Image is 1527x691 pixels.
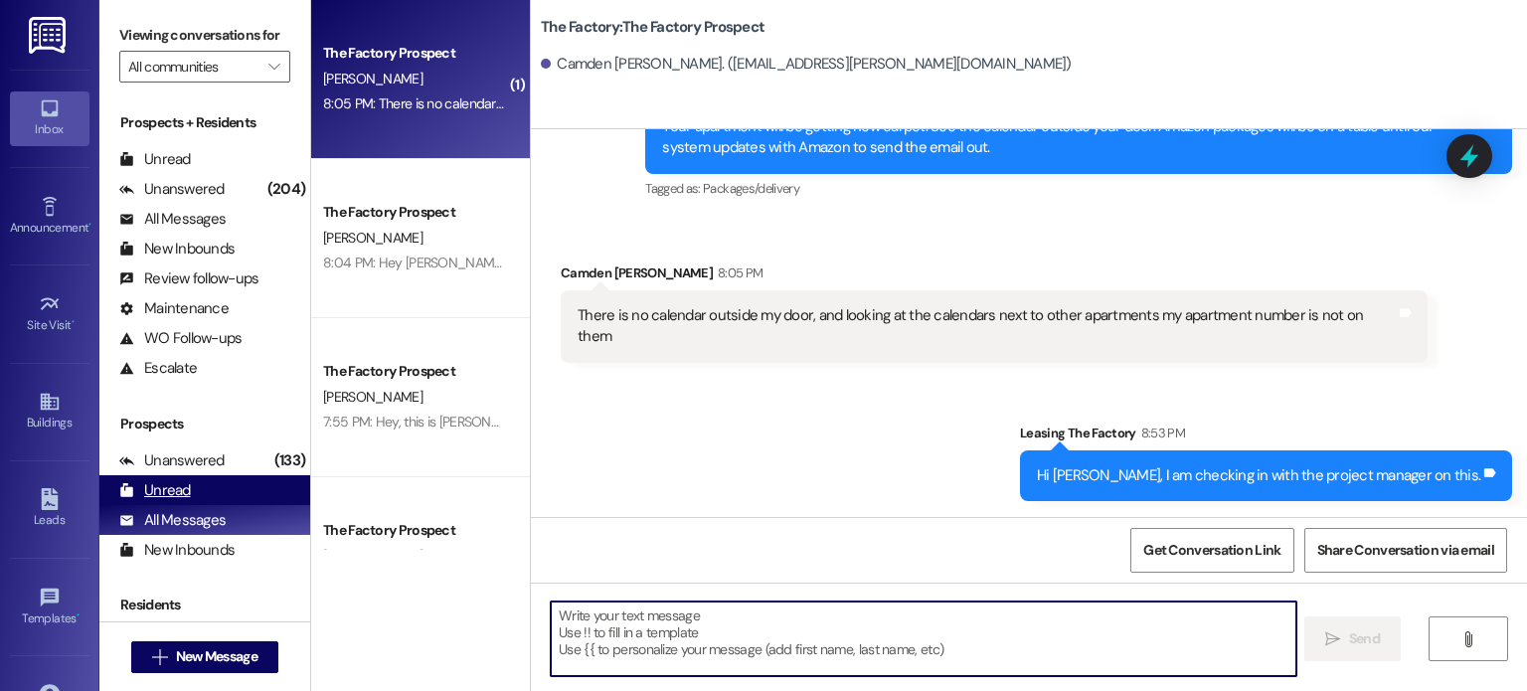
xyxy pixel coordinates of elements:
div: Unanswered [119,450,225,471]
label: Viewing conversations for [119,20,290,51]
div: WO Follow-ups [119,328,242,349]
div: Unread [119,149,191,170]
div: All Messages [119,510,226,531]
img: ResiDesk Logo [29,17,70,54]
span: [PERSON_NAME] [323,388,423,406]
span: Packages/delivery [703,180,799,197]
span: • [88,218,91,232]
div: Camden [PERSON_NAME] [561,262,1428,290]
a: Templates • [10,581,89,634]
i:  [1460,631,1475,647]
div: Leasing The Factory [1020,423,1512,450]
div: Unanswered [119,179,225,200]
div: 8:05 PM: There is no calendar outside my door, and looking at the calendars next to other apartme... [323,94,1131,112]
div: New Inbounds [119,239,235,259]
i:  [1325,631,1340,647]
div: Unread [119,480,191,501]
div: The Factory Prospect [323,520,507,541]
a: Site Visit • [10,287,89,341]
a: Leads [10,482,89,536]
span: Send [1349,628,1380,649]
span: [PERSON_NAME] [323,547,423,565]
div: Prospects [99,414,310,434]
div: 8:53 PM [1136,423,1185,443]
button: Send [1304,616,1401,661]
b: The Factory: The Factory Prospect [541,17,764,38]
i:  [152,649,167,665]
div: There is no calendar outside my door, and looking at the calendars next to other apartments my ap... [578,305,1396,348]
div: New Inbounds [119,540,235,561]
button: Get Conversation Link [1130,528,1293,573]
span: [PERSON_NAME] [323,229,423,247]
i:  [268,59,279,75]
div: The Factory Prospect [323,361,507,382]
div: Residents [99,595,310,615]
div: Hi [PERSON_NAME], I am checking in with the project manager on this. [1037,465,1480,486]
div: Escalate [119,358,197,379]
div: Prospects + Residents [99,112,310,133]
span: Share Conversation via email [1317,540,1494,561]
div: The Factory Prospect [323,202,507,223]
button: New Message [131,641,278,673]
div: 8:05 PM [713,262,763,283]
span: Get Conversation Link [1143,540,1280,561]
span: • [72,315,75,329]
span: • [77,608,80,622]
div: Camden [PERSON_NAME]. ([EMAIL_ADDRESS][PERSON_NAME][DOMAIN_NAME]) [541,54,1072,75]
button: Share Conversation via email [1304,528,1507,573]
div: Review follow-ups [119,268,258,289]
a: Buildings [10,385,89,438]
div: Tagged as: [645,174,1512,203]
input: All communities [128,51,258,83]
span: New Message [176,646,257,667]
div: (133) [269,445,310,476]
a: Inbox [10,91,89,145]
div: All Messages [119,209,226,230]
div: Maintenance [119,298,229,319]
div: Your apartment will be getting new carpet. See the calendar outside your door. Amazon packages wi... [662,116,1480,159]
div: The Factory Prospect [323,43,507,64]
span: [PERSON_NAME] [323,70,423,87]
div: (204) [262,174,310,205]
